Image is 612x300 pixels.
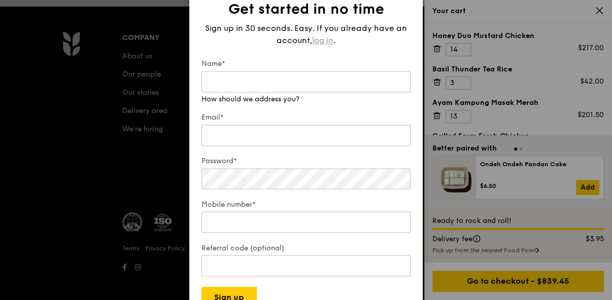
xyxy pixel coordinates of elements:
[201,243,411,253] label: Referral code (optional)
[333,35,335,45] span: .
[201,113,411,123] label: Email*
[201,94,411,104] div: How should we address you?
[205,23,407,45] span: Sign up in 30 seconds. Easy. If you already have an account,
[201,59,411,69] label: Name*
[201,156,411,166] label: Password*
[312,34,333,47] span: log in
[201,200,411,210] label: Mobile number*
